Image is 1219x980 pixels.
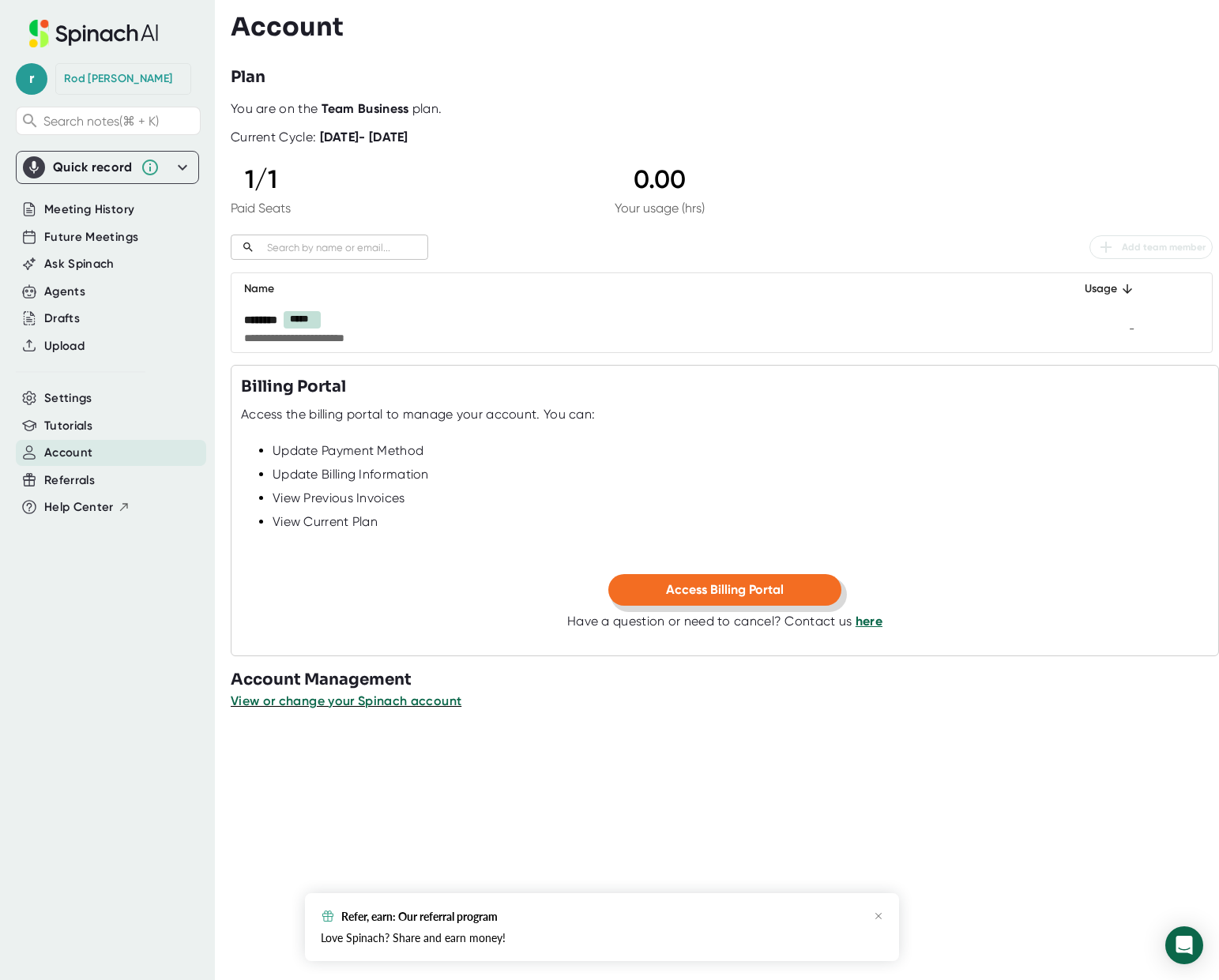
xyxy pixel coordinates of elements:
[273,490,1209,506] div: View Previous Invoices
[64,72,172,86] div: Rod Hite
[261,238,428,257] input: Search by name or email...
[44,337,85,355] button: Upload
[44,498,114,516] span: Help Center
[44,310,80,328] button: Drafts
[608,574,841,606] button: Access Billing Portal
[231,66,265,89] h3: Plan
[273,443,1209,459] div: Update Payment Method
[44,255,115,273] button: Ask Spinach
[856,614,882,629] a: here
[44,228,138,246] button: Future Meetings
[273,467,1209,482] div: Update Billing Information
[322,101,409,116] b: Team Business
[44,417,92,435] button: Tutorials
[244,280,1035,299] div: Name
[44,389,92,407] button: Settings
[43,114,159,129] span: Search notes (⌘ + K)
[44,444,92,462] button: Account
[231,201,291,216] div: Paid Seats
[231,668,1219,692] h3: Account Management
[241,375,346,399] h3: Billing Portal
[615,164,705,194] div: 0.00
[1165,926,1203,964] div: Open Intercom Messenger
[1048,305,1147,351] td: -
[44,201,134,219] button: Meeting History
[231,12,344,42] h3: Account
[273,514,1209,530] div: View Current Plan
[1097,238,1206,257] span: Add team member
[567,614,882,629] div: Have a question or need to cancel? Contact us
[615,201,705,216] div: Your usage (hrs)
[231,164,291,194] div: 1 / 1
[241,407,595,422] div: Access the billing portal to manage your account. You can:
[53,160,133,175] div: Quick record
[1060,280,1134,299] div: Usage
[231,692,461,711] button: View or change your Spinach account
[23,152,192,183] div: Quick record
[44,283,85,301] button: Agents
[231,130,408,145] div: Current Cycle:
[1089,235,1213,259] button: Add team member
[231,693,461,708] span: View or change your Spinach account
[44,498,130,516] button: Help Center
[666,582,784,597] span: Access Billing Portal
[44,471,95,490] button: Referrals
[16,63,47,95] span: r
[231,101,1213,117] div: You are on the plan.
[320,130,408,145] b: [DATE] - [DATE]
